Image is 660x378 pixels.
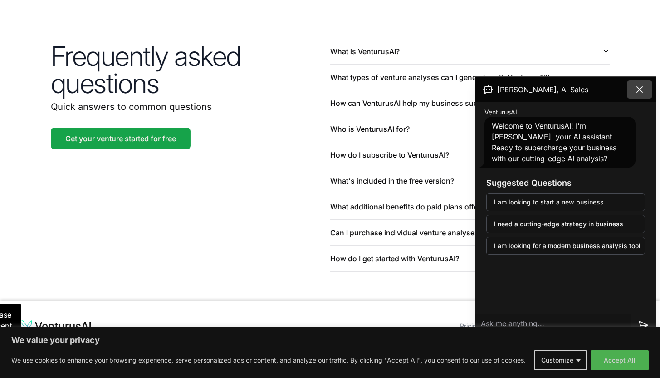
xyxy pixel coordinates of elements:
[591,350,649,370] button: Accept All
[486,215,645,233] button: I need a cutting-edge strategy in business
[330,39,610,64] button: What is VenturusAI?
[330,65,610,90] button: What types of venture analyses can I generate with VenturusAI?
[330,90,610,116] button: How can VenturusAI help my business succeed?
[497,84,588,95] span: [PERSON_NAME], AI Sales
[486,237,645,255] button: I am looking for a modern business analysis tool
[484,108,517,117] span: VenturusAI
[330,220,610,245] button: Can I purchase individual venture analyses without a subscription?
[330,116,610,142] button: Who is VenturusAI for?
[330,142,610,168] button: How do I subscribe to VenturusAI?
[330,194,610,219] button: What additional benefits do paid plans offer?
[51,42,330,97] h2: Frequently asked questions
[51,128,191,149] a: Get your venture started for free
[486,193,645,211] button: I am looking to start a new business
[11,355,526,366] p: We use cookies to enhance your browsing experience, serve personalized ads or content, and analyz...
[330,168,610,194] button: What's included in the free version?
[11,335,649,346] p: We value your privacy
[534,350,587,370] button: Customize
[18,319,92,333] img: logo
[486,177,645,189] h3: Suggested Questions
[492,121,616,163] span: Welcome to VenturusAI! I'm [PERSON_NAME], your AI assistant. Ready to supercharge your business w...
[460,322,480,330] a: Pricing
[51,100,330,113] p: Quick answers to common questions
[330,246,610,271] button: How do I get started with VenturusAI?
